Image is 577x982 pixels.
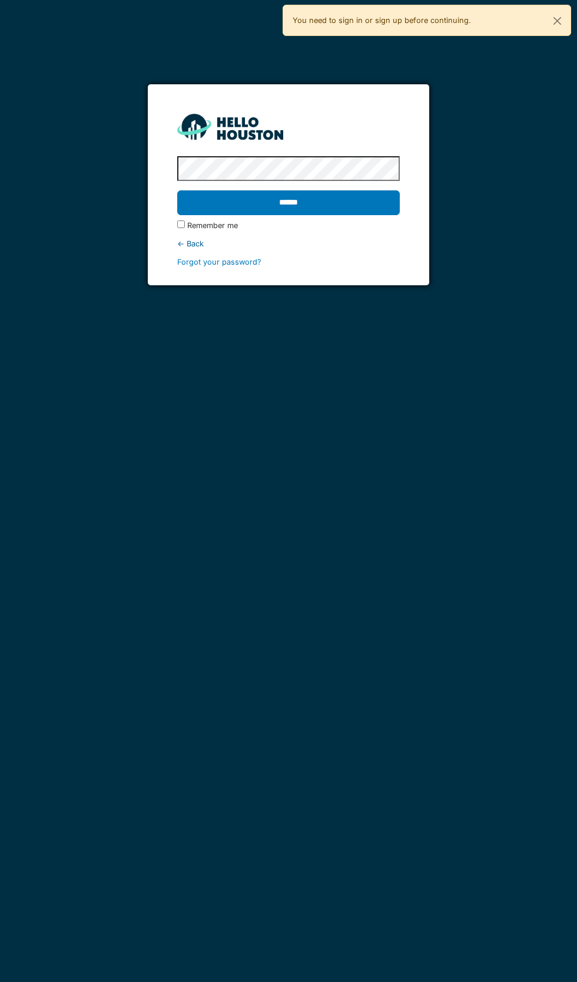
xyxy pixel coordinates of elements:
div: You need to sign in or sign up before continuing. [283,5,571,36]
label: Remember me [187,220,238,231]
button: Close [544,5,571,37]
div: ← Back [177,238,399,249]
a: Forgot your password? [177,258,261,266]
img: HH_line-BYnF2_Hg.png [177,114,283,139]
